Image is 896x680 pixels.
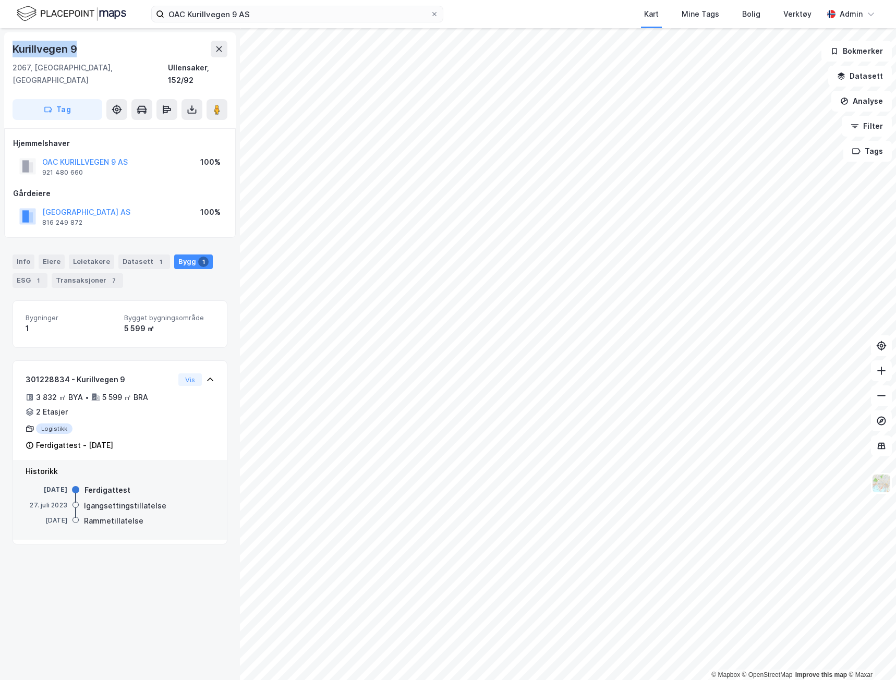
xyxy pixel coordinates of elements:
[84,515,143,527] div: Rammetillatelse
[17,5,126,23] img: logo.f888ab2527a4732fd821a326f86c7f29.svg
[84,484,130,496] div: Ferdigattest
[36,391,83,404] div: 3 832 ㎡ BYA
[33,275,43,286] div: 1
[742,671,793,678] a: OpenStreetMap
[831,91,892,112] button: Analyse
[174,254,213,269] div: Bygg
[178,373,202,386] button: Vis
[13,99,102,120] button: Tag
[26,501,67,510] div: 27. juli 2023
[42,168,83,177] div: 921 480 660
[118,254,170,269] div: Datasett
[13,41,79,57] div: Kurillvegen 9
[13,187,227,200] div: Gårdeiere
[844,630,896,680] iframe: Chat Widget
[26,485,67,494] div: [DATE]
[13,62,168,87] div: 2067, [GEOGRAPHIC_DATA], [GEOGRAPHIC_DATA]
[842,116,892,137] button: Filter
[52,273,123,288] div: Transaksjoner
[164,6,430,22] input: Søk på adresse, matrikkel, gårdeiere, leietakere eller personer
[84,500,166,512] div: Igangsettingstillatelse
[871,473,891,493] img: Z
[795,671,847,678] a: Improve this map
[26,465,214,478] div: Historikk
[26,516,67,525] div: [DATE]
[644,8,659,20] div: Kart
[13,273,47,288] div: ESG
[13,254,34,269] div: Info
[26,373,174,386] div: 301228834 - Kurillvegen 9
[85,393,89,402] div: •
[682,8,719,20] div: Mine Tags
[102,391,148,404] div: 5 599 ㎡ BRA
[821,41,892,62] button: Bokmerker
[843,141,892,162] button: Tags
[742,8,760,20] div: Bolig
[26,313,116,322] span: Bygninger
[108,275,119,286] div: 7
[42,218,82,227] div: 816 249 872
[124,322,214,335] div: 5 599 ㎡
[840,8,863,20] div: Admin
[124,313,214,322] span: Bygget bygningsområde
[36,406,68,418] div: 2 Etasjer
[155,257,166,267] div: 1
[200,206,221,218] div: 100%
[200,156,221,168] div: 100%
[69,254,114,269] div: Leietakere
[828,66,892,87] button: Datasett
[844,630,896,680] div: Kontrollprogram for chat
[198,257,209,267] div: 1
[783,8,812,20] div: Verktøy
[39,254,65,269] div: Eiere
[711,671,740,678] a: Mapbox
[36,439,113,452] div: Ferdigattest - [DATE]
[26,322,116,335] div: 1
[168,62,227,87] div: Ullensaker, 152/92
[13,137,227,150] div: Hjemmelshaver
